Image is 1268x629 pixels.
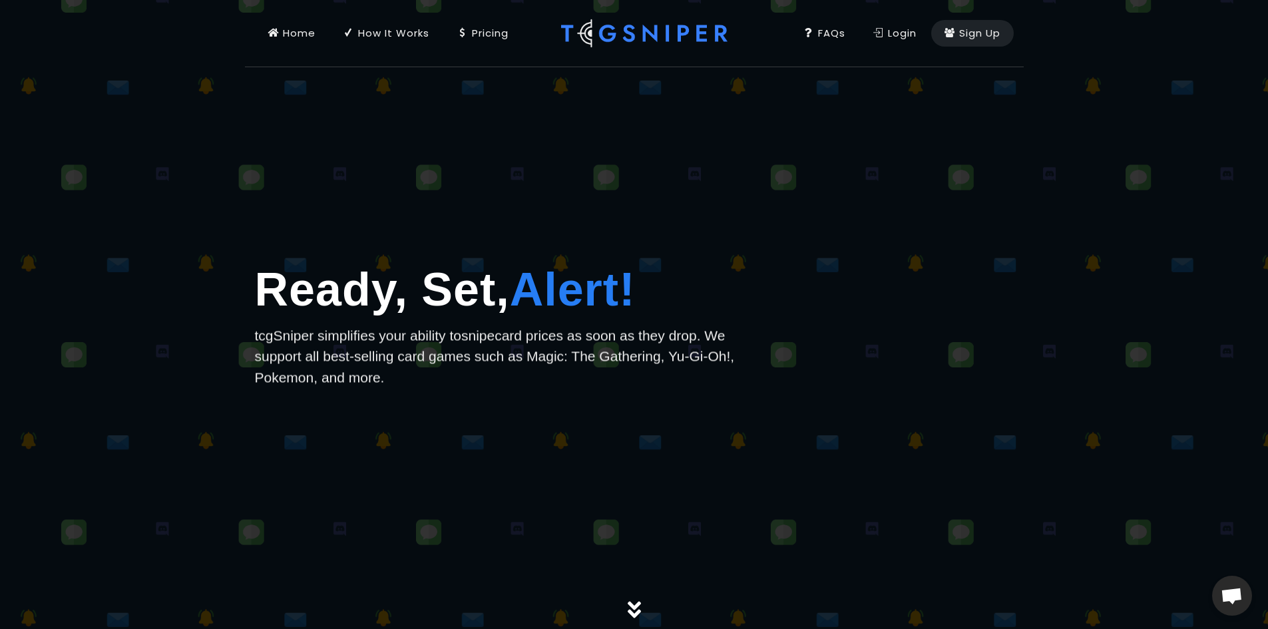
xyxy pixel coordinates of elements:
span: snipe [461,327,495,343]
div: Open de chat [1212,576,1252,616]
div: Sign Up [945,26,1000,41]
a: Sign Up [931,20,1014,47]
div: FAQs [803,26,845,41]
div: Pricing [457,26,509,41]
div: Home [268,26,316,41]
div: How It Works [343,26,429,41]
p: tcgSniper simplifies your ability to card prices as soon as they drop. We support all best-sellin... [255,325,754,388]
div: Login [873,26,917,41]
h1: Ready, Set, [255,255,754,325]
span: Alert! [510,264,636,315]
